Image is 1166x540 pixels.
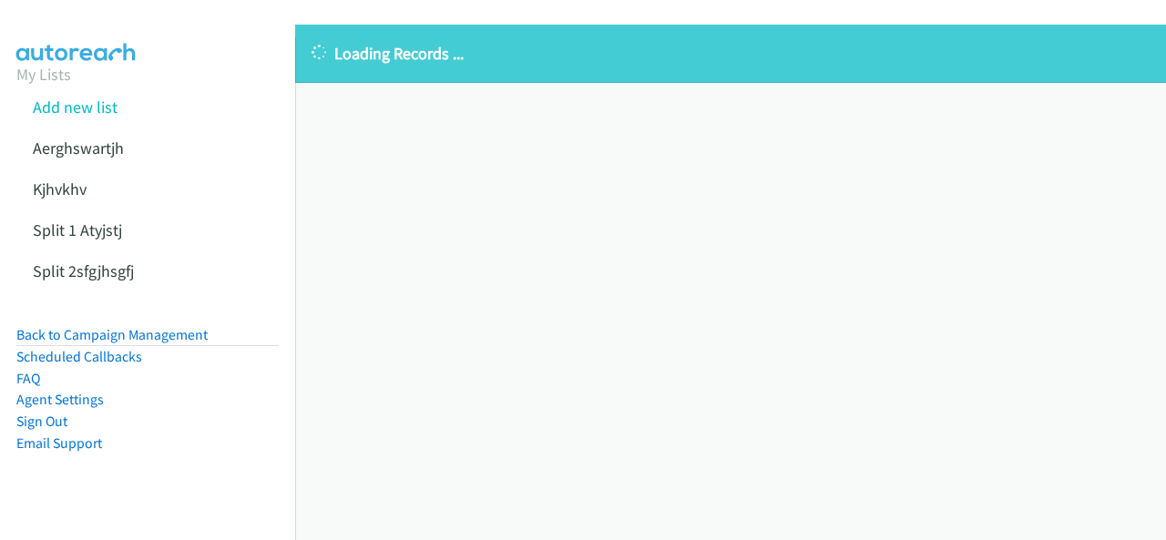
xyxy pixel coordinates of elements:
a: Aerghswartjh [33,138,124,158]
a: Agent Settings [16,391,104,408]
a: Split 1 Atyjstj [33,219,122,240]
a: FAQ [16,370,40,387]
p: Loading Records ... [312,41,1150,66]
a: Add new list [33,97,118,117]
a: Split 2sfgjhsgfj [33,260,134,281]
a: Email Support [16,434,102,452]
a: Back to Campaign Management [16,326,208,343]
a: My Lists [16,64,71,85]
a: Sign Out [16,413,67,430]
a: Kjhvkhv [33,178,87,199]
a: Scheduled Callbacks [16,348,142,365]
